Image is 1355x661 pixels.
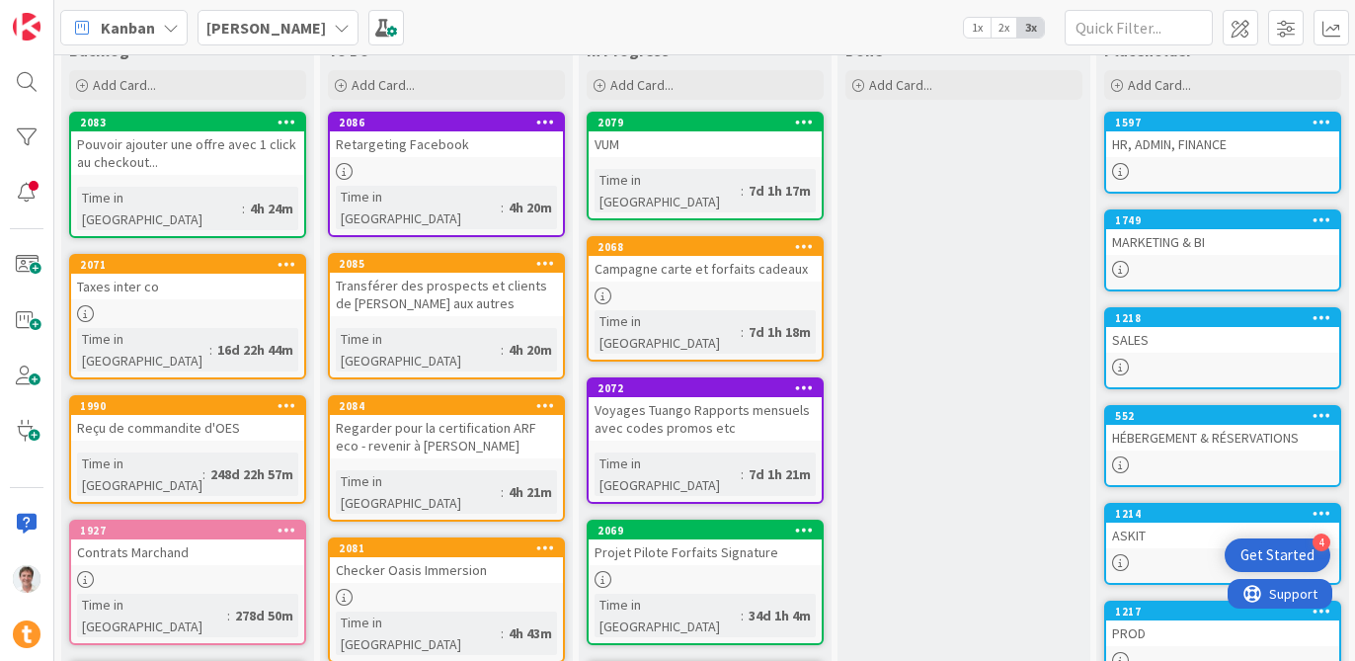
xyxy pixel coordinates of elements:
div: Time in [GEOGRAPHIC_DATA] [595,169,741,212]
div: 248d 22h 57m [205,463,298,485]
span: : [227,605,230,626]
div: Regarder pour la certification ARF eco - revenir à [PERSON_NAME] [330,415,563,458]
div: Time in [GEOGRAPHIC_DATA] [336,470,501,514]
div: Taxes inter co [71,274,304,299]
span: : [741,321,744,343]
div: 1214 [1115,507,1339,521]
div: 2072Voyages Tuango Rapports mensuels avec codes promos etc [589,379,822,441]
span: : [209,339,212,361]
div: 2079VUM [589,114,822,157]
div: 1218 [1106,309,1339,327]
div: 1214 [1106,505,1339,523]
div: 4h 20m [504,339,557,361]
a: 2068Campagne carte et forfaits cadeauxTime in [GEOGRAPHIC_DATA]:7d 1h 18m [587,236,824,362]
div: 2086Retargeting Facebook [330,114,563,157]
a: 1597HR, ADMIN, FINANCE [1104,112,1341,194]
div: 1927 [71,522,304,539]
div: VUM [589,131,822,157]
div: 2071Taxes inter co [71,256,304,299]
span: : [501,339,504,361]
div: 2081Checker Oasis Immersion [330,539,563,583]
div: HÉBERGEMENT & RÉSERVATIONS [1106,425,1339,451]
div: Time in [GEOGRAPHIC_DATA] [336,328,501,372]
span: 2x [991,18,1017,38]
a: 2079VUMTime in [GEOGRAPHIC_DATA]:7d 1h 17m [587,112,824,220]
a: 1990Reçu de commandite d'OESTime in [GEOGRAPHIC_DATA]:248d 22h 57m [69,395,306,504]
div: 2081 [339,541,563,555]
a: 1214ASKIT [1104,503,1341,585]
div: 1927 [80,524,304,537]
a: 2085Transférer des prospects et clients de [PERSON_NAME] aux autresTime in [GEOGRAPHIC_DATA]:4h 20m [328,253,565,379]
div: PROD [1106,620,1339,646]
div: Time in [GEOGRAPHIC_DATA] [595,310,741,354]
span: : [242,198,245,219]
span: : [741,605,744,626]
div: Projet Pilote Forfaits Signature [589,539,822,565]
div: SALES [1106,327,1339,353]
a: 1218SALES [1104,307,1341,389]
div: 2085 [339,257,563,271]
div: Time in [GEOGRAPHIC_DATA] [77,453,202,496]
div: 2085Transférer des prospects et clients de [PERSON_NAME] aux autres [330,255,563,316]
b: [PERSON_NAME] [206,18,326,38]
div: 1214ASKIT [1106,505,1339,548]
span: 3x [1017,18,1044,38]
div: 4h 43m [504,622,557,644]
div: 2072 [589,379,822,397]
span: Kanban [101,16,155,40]
div: 2068 [589,238,822,256]
div: 1217 [1106,603,1339,620]
div: 2083 [71,114,304,131]
div: 7d 1h 17m [744,180,816,202]
div: 1749 [1106,211,1339,229]
div: 16d 22h 44m [212,339,298,361]
div: 2081 [330,539,563,557]
div: Transférer des prospects et clients de [PERSON_NAME] aux autres [330,273,563,316]
span: : [501,481,504,503]
div: MARKETING & BI [1106,229,1339,255]
div: 4 [1313,534,1330,551]
div: 1927Contrats Marchand [71,522,304,565]
span: : [501,622,504,644]
div: Time in [GEOGRAPHIC_DATA] [336,612,501,655]
div: Time in [GEOGRAPHIC_DATA] [336,186,501,229]
div: 2069Projet Pilote Forfaits Signature [589,522,822,565]
a: 1749MARKETING & BI [1104,209,1341,291]
div: 2068Campagne carte et forfaits cadeaux [589,238,822,282]
span: Add Card... [610,76,674,94]
div: Contrats Marchand [71,539,304,565]
a: 552HÉBERGEMENT & RÉSERVATIONS [1104,405,1341,487]
div: Get Started [1240,545,1315,565]
img: avatar [13,620,40,648]
div: 2071 [71,256,304,274]
div: 1217PROD [1106,603,1339,646]
div: 1217 [1115,605,1339,619]
span: Add Card... [1128,76,1191,94]
div: HR, ADMIN, FINANCE [1106,131,1339,157]
div: 34d 1h 4m [744,605,816,626]
div: Pouvoir ajouter une offre avec 1 click au checkout... [71,131,304,175]
div: Checker Oasis Immersion [330,557,563,583]
div: 2085 [330,255,563,273]
a: 1927Contrats MarchandTime in [GEOGRAPHIC_DATA]:278d 50m [69,520,306,645]
a: 2086Retargeting FacebookTime in [GEOGRAPHIC_DATA]:4h 20m [328,112,565,237]
img: Visit kanbanzone.com [13,13,40,41]
div: 2086 [330,114,563,131]
a: 2084Regarder pour la certification ARF eco - revenir à [PERSON_NAME]Time in [GEOGRAPHIC_DATA]:4h 21m [328,395,565,522]
span: Add Card... [869,76,932,94]
span: : [501,197,504,218]
div: 4h 21m [504,481,557,503]
div: 2072 [598,381,822,395]
div: Campagne carte et forfaits cadeaux [589,256,822,282]
div: 4h 20m [504,197,557,218]
div: 552HÉBERGEMENT & RÉSERVATIONS [1106,407,1339,451]
div: 2079 [598,116,822,129]
div: 1218SALES [1106,309,1339,353]
div: Voyages Tuango Rapports mensuels avec codes promos etc [589,397,822,441]
span: : [741,180,744,202]
div: 1990Reçu de commandite d'OES [71,397,304,441]
div: 2083 [80,116,304,129]
div: Time in [GEOGRAPHIC_DATA] [77,594,227,637]
a: 2083Pouvoir ajouter une offre avec 1 click au checkout...Time in [GEOGRAPHIC_DATA]:4h 24m [69,112,306,238]
div: 1749MARKETING & BI [1106,211,1339,255]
